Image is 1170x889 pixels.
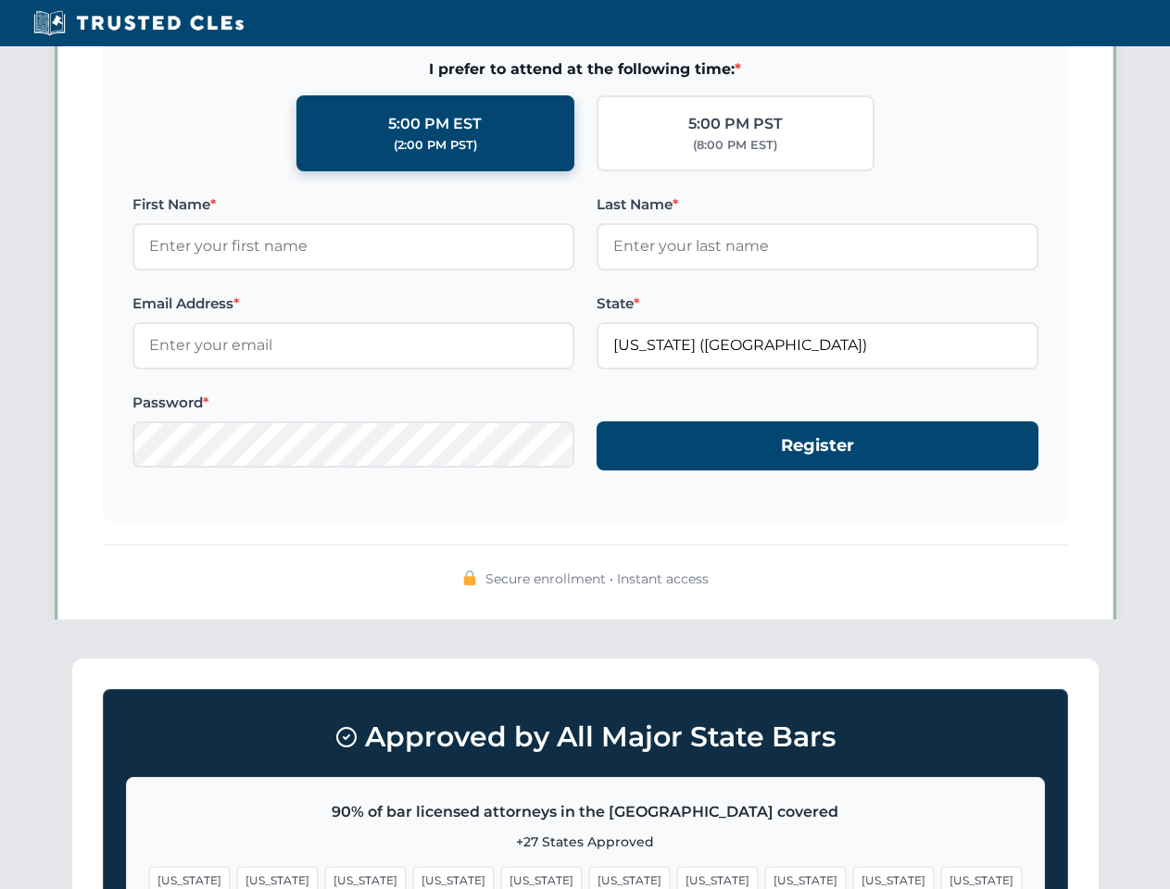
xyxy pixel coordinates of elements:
[132,392,574,414] label: Password
[132,194,574,216] label: First Name
[688,112,783,136] div: 5:00 PM PST
[597,293,1038,315] label: State
[132,57,1038,81] span: I prefer to attend at the following time:
[132,293,574,315] label: Email Address
[394,136,477,155] div: (2:00 PM PST)
[126,712,1045,762] h3: Approved by All Major State Bars
[388,112,482,136] div: 5:00 PM EST
[132,322,574,369] input: Enter your email
[597,194,1038,216] label: Last Name
[28,9,249,37] img: Trusted CLEs
[597,223,1038,269] input: Enter your last name
[149,832,1022,852] p: +27 States Approved
[132,223,574,269] input: Enter your first name
[597,322,1038,369] input: Florida (FL)
[149,800,1022,824] p: 90% of bar licensed attorneys in the [GEOGRAPHIC_DATA] covered
[462,570,477,585] img: 🔒
[693,136,777,155] div: (8:00 PM EST)
[485,569,709,589] span: Secure enrollment • Instant access
[597,421,1038,470] button: Register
